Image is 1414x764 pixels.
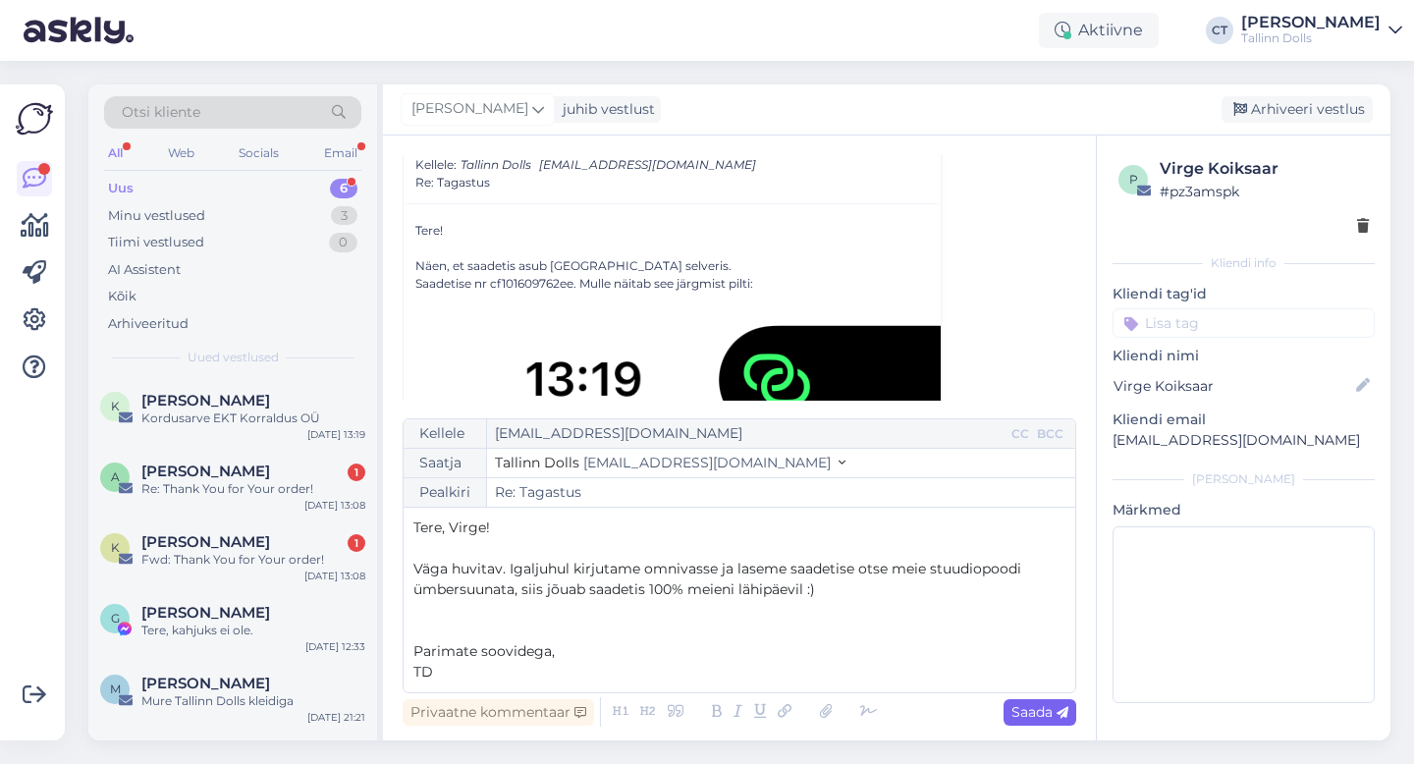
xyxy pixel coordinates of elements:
[141,409,365,427] div: Kordusarve EKT Korraldus OÜ
[415,157,457,172] span: Kellele :
[415,275,929,293] div: Saadetise nr cf101609762ee. Mulle näitab see järgmist pilti:
[111,611,120,626] span: G
[404,478,487,507] div: Pealkiri
[111,469,120,484] span: A
[1113,346,1375,366] p: Kliendi nimi
[415,222,929,240] div: Tere!
[141,604,270,622] span: Grete Taro
[104,140,127,166] div: All
[307,710,365,725] div: [DATE] 21:21
[330,179,357,198] div: 6
[1113,254,1375,272] div: Kliendi info
[188,349,279,366] span: Uued vestlused
[1033,425,1067,443] div: BCC
[329,233,357,252] div: 0
[108,287,136,306] div: Kõik
[1113,430,1375,451] p: [EMAIL_ADDRESS][DOMAIN_NAME]
[1007,425,1033,443] div: CC
[108,260,181,280] div: AI Assistent
[1113,308,1375,338] input: Lisa tag
[305,639,365,654] div: [DATE] 12:33
[108,206,205,226] div: Minu vestlused
[141,533,270,551] span: Katrin Erit
[141,551,365,569] div: Fwd: Thank You for Your order!
[583,454,831,471] span: [EMAIL_ADDRESS][DOMAIN_NAME]
[1129,172,1138,187] span: p
[141,480,365,498] div: Re: Thank You for Your order!
[415,257,929,275] div: Näen, et saadetis asub [GEOGRAPHIC_DATA] selveris.
[415,174,490,191] span: Re: Tagastus
[108,314,189,334] div: Arhiveeritud
[1241,30,1381,46] div: Tallinn Dolls
[403,699,594,726] div: Privaatne kommentaar
[1113,500,1375,520] p: Märkmed
[348,534,365,552] div: 1
[1241,15,1381,30] div: [PERSON_NAME]
[111,399,120,413] span: K
[555,99,655,120] div: juhib vestlust
[1113,284,1375,304] p: Kliendi tag'id
[141,692,365,710] div: Mure Tallinn Dolls kleidiga
[461,157,531,172] span: Tallinn Dolls
[122,102,200,123] span: Otsi kliente
[108,179,134,198] div: Uus
[235,140,283,166] div: Socials
[141,392,270,409] span: Kristi Klein
[1011,703,1068,721] span: Saada
[413,663,433,681] span: TD
[413,518,490,536] span: Tere, Virge!
[304,498,365,513] div: [DATE] 13:08
[495,454,579,471] span: Tallinn Dolls
[331,206,357,226] div: 3
[1222,96,1373,123] div: Arhiveeri vestlus
[413,560,1025,598] span: Väga huvitav. Igaljuhul kirjutame omnivasse ja laseme saadetise otse meie stuudiopoodi ümbersuuna...
[1206,17,1233,44] div: CT
[1160,157,1369,181] div: Virge Koiksaar
[404,419,487,448] div: Kellele
[1113,409,1375,430] p: Kliendi email
[110,682,121,696] span: M
[1113,470,1375,488] div: [PERSON_NAME]
[141,622,365,639] div: Tere, kahjuks ei ole.
[348,464,365,481] div: 1
[141,463,270,480] span: Aina Silberk
[487,419,1007,448] input: Recepient...
[1114,375,1352,397] input: Lisa nimi
[304,569,365,583] div: [DATE] 13:08
[320,140,361,166] div: Email
[164,140,198,166] div: Web
[411,98,528,120] span: [PERSON_NAME]
[404,449,487,477] div: Saatja
[539,157,756,172] span: [EMAIL_ADDRESS][DOMAIN_NAME]
[307,427,365,442] div: [DATE] 13:19
[487,478,1075,507] input: Write subject here...
[1160,181,1369,202] div: # pz3amspk
[495,453,845,473] button: Tallinn Dolls [EMAIL_ADDRESS][DOMAIN_NAME]
[1241,15,1402,46] a: [PERSON_NAME]Tallinn Dolls
[141,675,270,692] span: Marie Ustav
[413,642,555,660] span: Parimate soovidega,
[111,540,120,555] span: K
[16,100,53,137] img: Askly Logo
[1039,13,1159,48] div: Aktiivne
[108,233,204,252] div: Tiimi vestlused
